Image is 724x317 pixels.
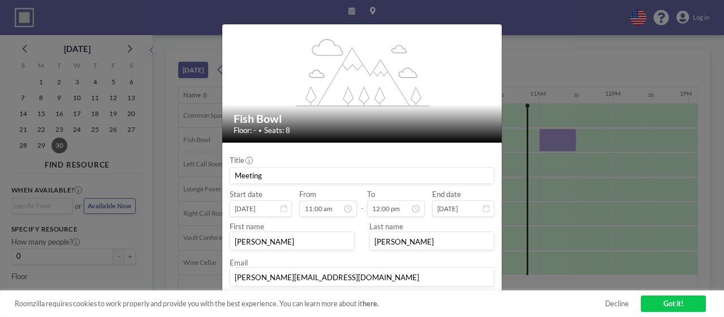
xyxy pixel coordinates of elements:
[363,299,379,308] a: here.
[230,168,494,183] input: Guest reservation
[234,126,256,135] span: Floor: -
[432,190,461,199] label: End date
[230,190,262,199] label: Start date
[367,190,375,199] label: To
[258,127,262,134] span: •
[369,222,403,231] label: Last name
[641,295,706,312] a: Got it!
[234,112,492,126] h2: Fish Bowl
[361,192,364,213] span: -
[605,299,629,309] a: Decline
[230,258,248,267] label: Email
[299,190,316,199] label: From
[230,269,494,285] input: Email
[264,126,290,135] span: Seats: 8
[230,234,354,250] input: First name
[370,234,494,250] input: Last name
[230,222,264,231] label: First name
[15,299,605,309] span: Roomzilla requires cookies to work properly and provide you with the best experience. You can lea...
[230,156,252,165] label: Title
